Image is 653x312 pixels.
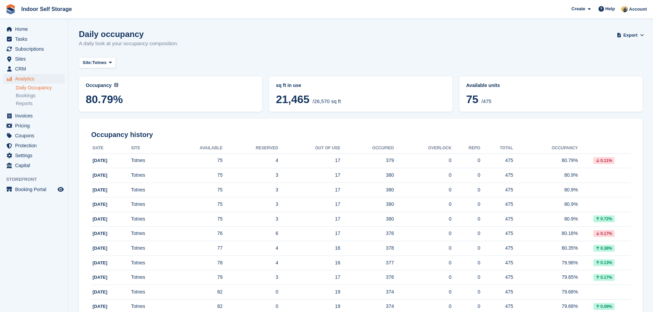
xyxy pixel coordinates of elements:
[166,270,222,285] td: 79
[621,5,628,12] img: Jo Moon
[131,255,166,270] td: Totnes
[15,24,56,34] span: Home
[451,172,480,179] div: 0
[86,83,111,88] span: Occupancy
[3,131,65,140] a: menu
[79,29,178,39] h1: Daily occupancy
[340,215,394,223] div: 380
[15,34,56,44] span: Tasks
[276,82,446,89] abbr: Current breakdown of %{unit} occupied
[513,212,578,227] td: 80.9%
[166,241,222,256] td: 77
[3,54,65,64] a: menu
[480,255,513,270] td: 475
[593,157,615,164] div: 0.11%
[93,202,107,207] span: [DATE]
[451,259,480,266] div: 0
[394,143,451,154] th: Overlock
[166,285,222,300] td: 82
[618,29,643,41] button: Export
[278,197,340,212] td: 17
[222,270,278,285] td: 3
[166,226,222,241] td: 76
[93,289,107,295] span: [DATE]
[340,186,394,194] div: 380
[131,183,166,197] td: Totnes
[222,226,278,241] td: 6
[593,274,615,281] div: 0.17%
[513,197,578,212] td: 80.9%
[83,59,92,66] span: Site:
[480,197,513,212] td: 475
[394,201,451,208] div: 0
[16,100,65,107] a: Reports
[166,255,222,270] td: 78
[93,216,107,222] span: [DATE]
[278,168,340,183] td: 17
[222,255,278,270] td: 4
[624,32,638,39] span: Export
[3,34,65,44] a: menu
[131,143,166,154] th: Site
[15,74,56,84] span: Analytics
[276,83,301,88] span: sq ft in use
[91,131,630,139] h2: Occupancy history
[166,153,222,168] td: 75
[57,185,65,194] a: Preview store
[480,241,513,256] td: 475
[278,212,340,227] td: 17
[16,92,65,99] a: Bookings
[222,168,278,183] td: 3
[93,275,107,280] span: [DATE]
[3,151,65,160] a: menu
[3,141,65,150] a: menu
[3,64,65,74] a: menu
[340,201,394,208] div: 380
[93,304,107,309] span: [DATE]
[278,153,340,168] td: 17
[276,93,310,105] span: 21,465
[5,4,16,14] img: stora-icon-8386f47178a22dfd0bd8f6a31ec36ba5ce8667c1dd55bd0f319d3a0aa187defe.svg
[340,288,394,296] div: 374
[86,82,255,89] abbr: Current percentage of sq ft occupied
[466,93,479,105] span: 75
[93,260,107,265] span: [DATE]
[131,168,166,183] td: Totnes
[278,255,340,270] td: 16
[340,230,394,237] div: 376
[513,285,578,300] td: 79.68%
[593,245,615,252] div: 0.38%
[513,153,578,168] td: 80.79%
[340,157,394,164] div: 379
[15,44,56,54] span: Subscriptions
[114,83,118,87] img: icon-info-grey-7440780725fd019a000dd9b08b2336e03edf1995a4989e88bcd33f0948082b44.svg
[480,212,513,227] td: 475
[480,226,513,241] td: 475
[593,215,615,222] div: 0.72%
[131,153,166,168] td: Totnes
[15,111,56,121] span: Invoices
[6,176,68,183] span: Storefront
[222,183,278,197] td: 3
[451,201,480,208] div: 0
[91,143,131,154] th: Date
[513,226,578,241] td: 80.18%
[79,57,116,68] button: Site: Totnes
[451,274,480,281] div: 0
[513,241,578,256] td: 80.35%
[629,6,647,13] span: Account
[480,285,513,300] td: 475
[340,259,394,266] div: 377
[278,285,340,300] td: 19
[340,172,394,179] div: 380
[394,215,451,223] div: 0
[394,230,451,237] div: 0
[3,161,65,170] a: menu
[394,259,451,266] div: 0
[394,157,451,164] div: 0
[513,168,578,183] td: 80.9%
[278,270,340,285] td: 17
[451,288,480,296] div: 0
[480,270,513,285] td: 475
[394,186,451,194] div: 0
